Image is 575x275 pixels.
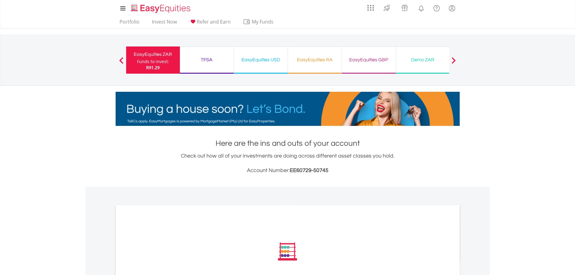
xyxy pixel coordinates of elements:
img: grid-menu-icon.svg [367,5,374,11]
div: EasyEquities RA [292,56,338,64]
a: My Profile [444,2,460,15]
a: Home page [129,2,193,14]
h1: Here are the ins and outs of your account [116,138,460,149]
a: Invest Now [149,19,179,28]
div: EasyEquities USD [238,56,284,64]
img: vouchers-v2.svg [400,3,410,13]
img: EasyEquities_Logo.png [130,4,193,14]
div: EasyEquities ZAR [130,50,176,59]
a: Vouchers [396,2,414,13]
div: Demo ZAR [400,56,446,64]
img: EasyMortage Promotion Banner [116,92,460,126]
button: Previous [115,60,127,66]
img: thrive-v2.svg [382,3,392,13]
div: Funds to invest: [137,59,169,65]
span: My Funds [243,18,283,26]
h3: Account Number: [116,166,460,175]
a: Refer and Earn [187,19,233,28]
a: Portfolio [117,19,142,28]
a: AppsGrid [363,2,378,11]
div: TFSA [184,56,230,64]
button: Next [448,60,460,66]
a: Notifications [414,2,429,14]
div: EasyEquities GBP [346,56,392,64]
span: R91.29 [146,65,160,70]
span: Refer and Earn [197,18,231,25]
span: EE60729-50745 [290,168,328,173]
div: Check out how all of your investments are doing across different asset classes you hold. [116,152,460,175]
a: FAQ's and Support [429,2,444,14]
